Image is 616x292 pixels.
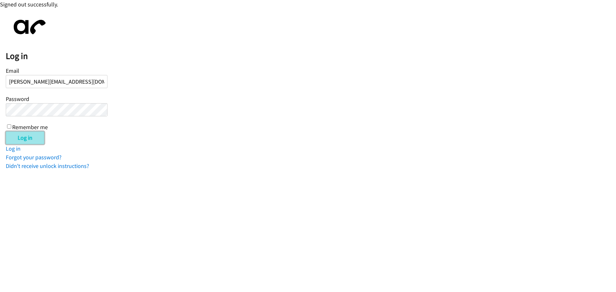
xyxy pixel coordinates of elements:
a: Didn't receive unlock instructions? [6,162,89,170]
h2: Log in [6,51,616,62]
img: aphone-8a226864a2ddd6a5e75d1ebefc011f4aa8f32683c2d82f3fb0802fe031f96514.svg [6,14,51,40]
label: Password [6,95,29,103]
input: Log in [6,131,44,144]
a: Forgot your password? [6,154,62,161]
a: Log in [6,145,21,152]
label: Remember me [12,123,48,131]
label: Email [6,67,19,74]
